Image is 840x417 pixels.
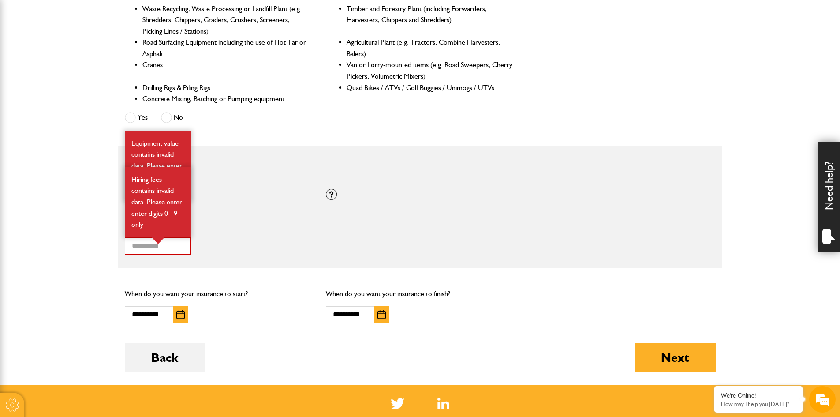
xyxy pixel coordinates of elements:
[142,93,310,105] li: Concrete Mixing, Batching or Pumping equipment
[46,49,148,61] div: Chat with us now
[11,134,161,153] input: Enter your phone number
[142,37,310,59] li: Road Surfacing Equipment including the use of Hot Tar or Asphalt
[161,112,183,123] label: No
[377,310,386,319] img: Choose date
[635,343,716,372] button: Next
[437,398,449,409] a: LinkedIn
[11,108,161,127] input: Enter your email address
[437,398,449,409] img: Linked In
[391,398,404,409] img: Twitter
[145,4,166,26] div: Minimize live chat window
[142,82,310,94] li: Drilling Rigs & Piling Rigs
[142,3,310,37] li: Waste Recycling, Waste Processing or Landfill Plant (e.g. Shredders, Chippers, Graders, Crushers,...
[176,310,185,319] img: Choose date
[15,49,37,61] img: d_20077148190_company_1631870298795_20077148190
[721,401,796,407] p: How may I help you today?
[11,160,161,264] textarea: Type your message and hit 'Enter'
[125,343,205,372] button: Back
[120,272,160,284] em: Start Chat
[347,59,514,82] li: Van or Lorry-mounted items (e.g. Road Sweepers, Cherry Pickers, Volumetric Mixers)
[347,82,514,94] li: Quad Bikes / ATVs / Golf Buggies / Unimogs / UTVs
[326,288,514,300] p: When do you want your insurance to finish?
[142,59,310,82] li: Cranes
[721,392,796,399] div: We're Online!
[818,142,840,252] div: Need help?
[125,112,148,123] label: Yes
[125,167,191,237] div: Hiring fees contains invalid data. Please enter enter digits 0 - 9 only
[347,37,514,59] li: Agricultural Plant (e.g. Tractors, Combine Harvesters, Balers)
[125,131,191,201] div: Equipment value contains invalid data. Please enter enter digits 0 - 9 only
[151,237,165,244] img: error-box-arrow.svg
[11,82,161,101] input: Enter your last name
[125,288,313,300] p: When do you want your insurance to start?
[347,3,514,37] li: Timber and Forestry Plant (including Forwarders, Harvesters, Chippers and Shredders)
